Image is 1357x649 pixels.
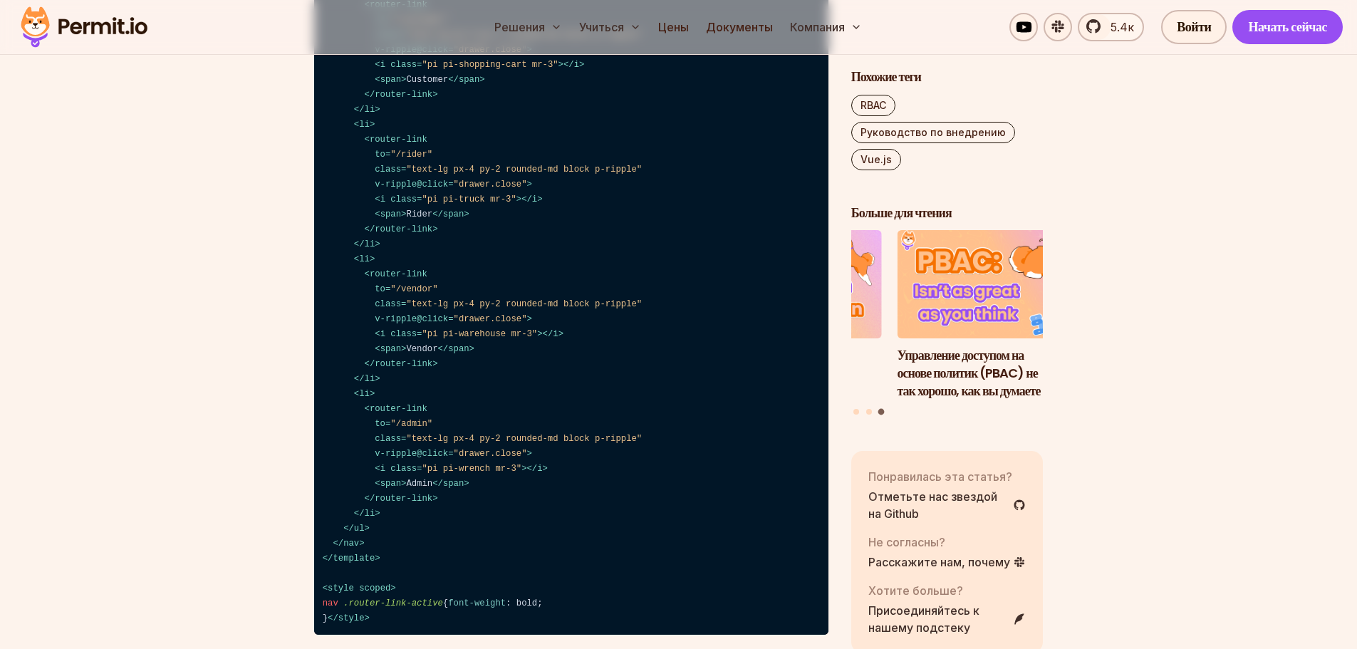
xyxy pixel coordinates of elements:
span: to [375,150,385,160]
span: </ > [354,105,380,115]
button: Перейти к слайду 2 [866,409,872,415]
span: "drawer.close" [454,180,527,189]
span: span [448,344,469,354]
span: span [380,344,401,354]
span: li [359,254,370,264]
font: Похожие теги [851,68,921,85]
span: < = > [375,60,563,70]
span: router-link [375,494,432,504]
span: class [375,165,401,175]
span: li [365,105,375,115]
font: Управление доступом на основе политик (PBAC) не так хорошо, как вы думаете [898,346,1041,400]
span: </ > [543,329,563,339]
span: click [422,449,448,459]
div: Посты [851,231,1044,417]
button: Учиться [573,13,647,41]
span: </ > [521,194,542,204]
font: Цены [658,20,689,34]
span: "/rider" [390,150,432,160]
span: </ > [365,494,438,504]
span: i [380,329,385,339]
span: to [375,419,385,429]
a: Руководство по внедрению [851,122,1015,143]
span: < > [354,389,375,399]
span: router-link [370,269,427,279]
span: "drawer.close" [454,449,527,459]
span: router-link [370,135,427,145]
button: Решения [489,13,568,41]
span: nav [343,539,359,549]
font: Vue.js [861,153,892,165]
font: RBAC [861,99,886,111]
img: Реализация аутентификации и авторизации в Next.js [690,231,882,339]
span: router-link [375,224,432,234]
span: </ > [343,524,370,534]
font: Компания [790,20,845,34]
a: Документы [700,13,779,41]
span: font-weight [448,598,506,608]
a: Реализация аутентификации и авторизации в Next.js [690,231,882,400]
span: </ > [333,539,364,549]
span: router-link [375,359,432,369]
span: v-ripple [375,180,417,189]
button: Перейти к слайду 3 [878,409,885,415]
span: span [443,209,464,219]
span: li [359,389,370,399]
button: Компания [784,13,868,41]
span: to [375,284,385,294]
span: click [422,314,448,324]
span: i [380,194,385,204]
span: </ > [365,224,438,234]
font: Учиться [579,20,624,34]
span: < > [375,344,406,354]
span: { : bold; } [323,598,543,623]
font: Документы [706,20,773,34]
span: i [574,60,579,70]
a: Отметьте нас звездой на Github [868,488,1026,522]
a: Цены [652,13,695,41]
span: < = > [375,329,542,339]
span: "text-lg px-4 py-2 rounded-md block p-ripple" [406,165,642,175]
span: li [359,120,370,130]
span: < > [354,254,375,264]
button: Перейти к слайду 1 [853,409,859,415]
span: </ > [354,239,380,249]
span: </ > [354,509,380,519]
span: style [328,583,354,593]
span: </ > [432,209,469,219]
span: < > [375,209,406,219]
span: </ > [527,464,548,474]
a: RBAC [851,95,895,116]
font: Понравилась эта статья? [868,469,1012,484]
img: Управление доступом на основе политик (PBAC) не так хорошо, как вы думаете [898,231,1090,339]
font: Руководство по внедрению [861,126,1006,138]
span: "pi pi-shopping-cart mr-3" [422,60,558,70]
a: Войти [1161,10,1227,44]
span: template [333,554,375,564]
span: ul [354,524,365,534]
span: span [380,479,401,489]
font: Больше для чтения [851,204,952,222]
a: Начать сейчас [1232,10,1343,44]
span: class [390,464,417,474]
span: click [422,180,448,189]
li: 2 из 3 [690,231,882,400]
span: "drawer.close" [454,314,527,324]
font: Не согласны? [868,535,945,549]
span: .router-link-active [343,598,443,608]
span: "/vendor" [390,284,437,294]
span: i [537,464,542,474]
span: router-link [370,404,427,414]
font: Войти [1177,18,1211,36]
span: </ > [432,479,469,489]
span: < = > [375,464,526,474]
span: span [443,479,464,489]
font: Хотите больше? [868,583,963,598]
span: < > [375,479,406,489]
span: i [553,329,558,339]
span: "pi pi-warehouse mr-3" [422,329,537,339]
span: "pi pi-wrench mr-3" [422,464,521,474]
span: span [380,209,401,219]
span: i [532,194,537,204]
span: router-link [375,90,432,100]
